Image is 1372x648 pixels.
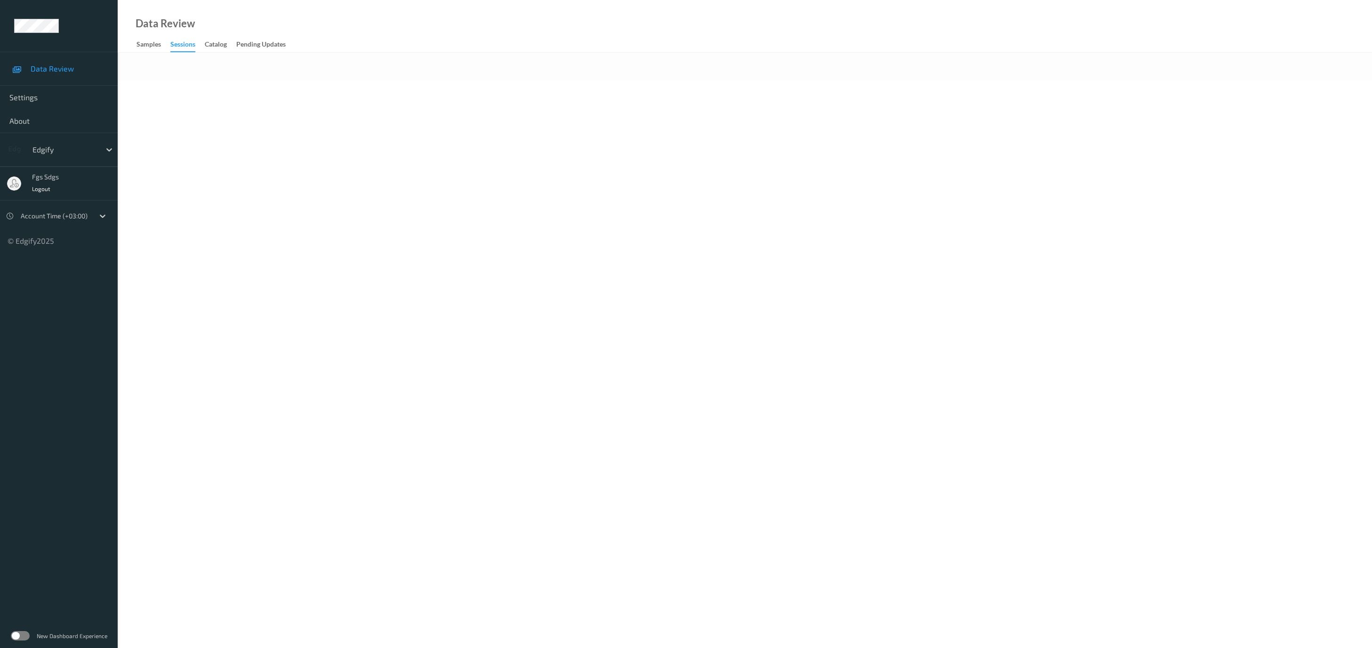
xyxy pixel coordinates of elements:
[205,38,236,51] a: Catalog
[205,40,227,51] div: Catalog
[136,19,195,28] div: Data Review
[236,38,295,51] a: Pending Updates
[236,40,286,51] div: Pending Updates
[136,40,161,51] div: Samples
[170,40,195,52] div: Sessions
[136,38,170,51] a: Samples
[170,38,205,52] a: Sessions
